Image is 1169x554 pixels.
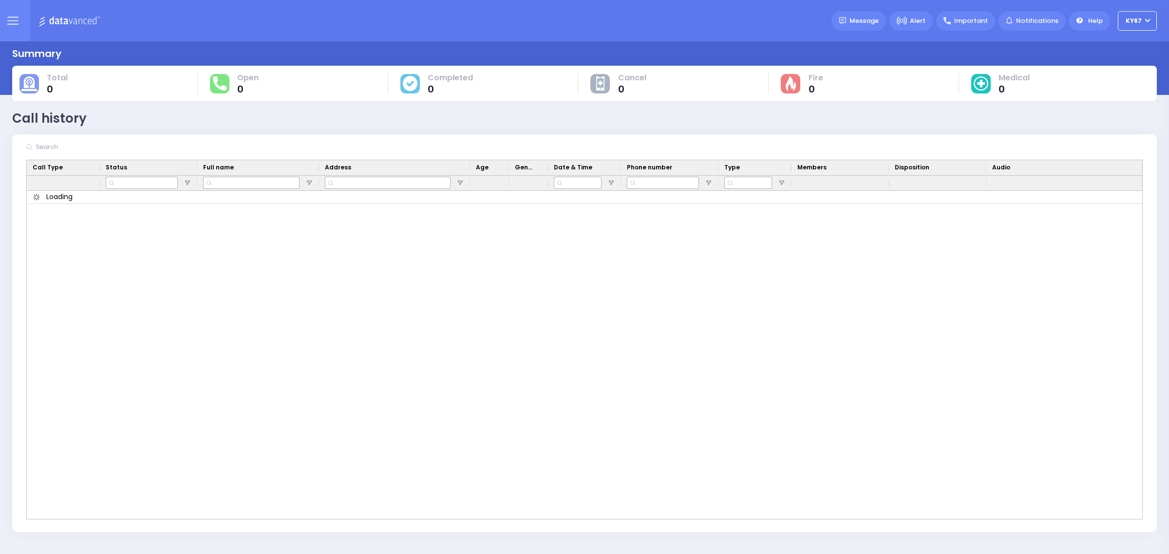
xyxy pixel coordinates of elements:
[47,84,68,94] span: 0
[910,16,925,26] span: Alert
[627,177,699,189] input: Phone number Filter Input
[21,76,38,91] img: total-cause.svg
[33,138,179,156] input: Search
[203,163,234,172] span: Full name
[999,73,1030,83] span: Medical
[1016,16,1058,26] span: Notifications
[47,73,68,83] span: Total
[974,76,988,91] img: medical-cause.svg
[618,84,646,94] span: 0
[724,177,772,189] input: Type Filter Input
[809,84,823,94] span: 0
[999,84,1030,94] span: 0
[237,84,259,94] span: 0
[213,76,226,90] img: total-response.svg
[627,163,672,172] span: Phone number
[184,179,191,187] button: Open Filter Menu
[554,163,592,172] span: Date & Time
[428,73,473,83] span: Completed
[849,16,879,26] span: Message
[992,163,1010,172] span: Audio
[809,73,823,83] span: Fire
[38,15,103,27] img: Logo
[428,84,473,94] span: 0
[554,177,602,189] input: Date & Time Filter Input
[786,76,796,92] img: fire-cause.svg
[778,179,786,187] button: Open Filter Menu
[596,76,605,91] img: other-cause.svg
[12,46,61,61] div: Summary
[954,16,988,26] span: Important
[607,179,615,187] button: Open Filter Menu
[797,163,827,172] span: Members
[724,163,740,172] span: Type
[476,163,489,172] span: Age
[325,163,351,172] span: Address
[1088,16,1103,26] span: Help
[456,179,464,187] button: Open Filter Menu
[839,17,847,24] img: message.svg
[305,179,313,187] button: Open Filter Menu
[1126,17,1142,25] span: KY67
[12,109,87,128] div: Call history
[515,163,534,172] span: Gender
[325,177,451,189] input: Address Filter Input
[618,73,646,83] span: Cancel
[106,177,178,189] input: Status Filter Input
[705,179,713,187] button: Open Filter Menu
[237,73,259,83] span: Open
[403,76,417,91] img: cause-cover.svg
[203,177,300,189] input: Full name Filter Input
[106,163,127,172] span: Status
[1118,11,1157,31] button: KY67
[46,192,73,202] span: Loading
[33,163,63,172] span: Call Type
[895,163,929,172] span: Disposition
